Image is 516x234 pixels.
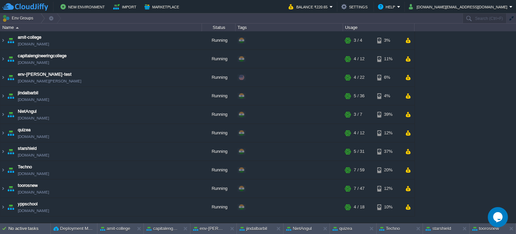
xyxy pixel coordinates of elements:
img: AMDAwAAAACH5BAEAAAAALAAAAAABAAEAAAICRAEAOw== [6,198,15,216]
img: AMDAwAAAACH5BAEAAAAALAAAAAABAAEAAAICRAEAOw== [6,161,15,179]
div: 4 / 18 [354,198,364,216]
div: Running [202,179,235,198]
img: AMDAwAAAACH5BAEAAAAALAAAAAABAAEAAAICRAEAOw== [6,179,15,198]
button: Deployment Manager [53,225,94,232]
a: [DOMAIN_NAME] [18,133,49,140]
a: [DOMAIN_NAME][PERSON_NAME] [18,78,81,85]
button: Techno [379,225,400,232]
button: [DOMAIN_NAME][EMAIL_ADDRESS][DOMAIN_NAME] [409,3,509,11]
a: jindalbarbil [18,90,38,96]
a: Techno [18,164,32,170]
img: AMDAwAAAACH5BAEAAAAALAAAAAABAAEAAAICRAEAOw== [6,87,15,105]
a: capitalengineeringcollege [18,53,67,59]
img: AMDAwAAAACH5BAEAAAAALAAAAAABAAEAAAICRAEAOw== [0,198,6,216]
div: 12% [377,124,399,142]
a: quizea [18,127,31,133]
a: [DOMAIN_NAME] [18,207,49,214]
div: 7 / 59 [354,161,364,179]
button: Marketplace [144,3,181,11]
img: AMDAwAAAACH5BAEAAAAALAAAAAABAAEAAAICRAEAOw== [0,161,6,179]
img: AMDAwAAAACH5BAEAAAAALAAAAAABAAEAAAICRAEAOw== [6,105,15,124]
div: 4 / 12 [354,50,364,68]
div: Running [202,124,235,142]
button: amit-college [100,225,130,232]
div: 5 / 31 [354,142,364,161]
div: 20% [377,161,399,179]
button: Settings [341,3,370,11]
button: starshield [426,225,451,232]
a: [DOMAIN_NAME] [18,115,49,122]
div: 4 / 12 [354,124,364,142]
button: New Environment [60,3,107,11]
a: [DOMAIN_NAME] [18,189,49,196]
img: AMDAwAAAACH5BAEAAAAALAAAAAABAAEAAAICRAEAOw== [0,68,6,87]
button: Import [113,3,138,11]
img: AMDAwAAAACH5BAEAAAAALAAAAAABAAEAAAICRAEAOw== [0,142,6,161]
a: amit-college [18,34,41,41]
div: 4 / 22 [354,68,364,87]
iframe: chat widget [488,207,509,227]
div: Usage [343,24,414,31]
a: starshield [18,145,37,152]
button: Balance ₹220.65 [289,3,330,11]
a: yppschool [18,201,38,207]
img: AMDAwAAAACH5BAEAAAAALAAAAAABAAEAAAICRAEAOw== [6,124,15,142]
a: [DOMAIN_NAME] [18,59,49,66]
div: 6% [377,68,399,87]
div: 39% [377,105,399,124]
button: jindalbarbil [240,225,267,232]
button: capitalengineeringcollege [146,225,178,232]
div: Tags [236,24,343,31]
div: 4% [377,87,399,105]
a: env-[PERSON_NAME]-test [18,71,72,78]
img: AMDAwAAAACH5BAEAAAAALAAAAAABAAEAAAICRAEAOw== [6,31,15,49]
div: 3 / 7 [354,105,362,124]
a: toorosnew [18,182,38,189]
div: Running [202,142,235,161]
img: AMDAwAAAACH5BAEAAAAALAAAAAABAAEAAAICRAEAOw== [6,142,15,161]
div: 5 / 36 [354,87,364,105]
button: Env Groups [2,13,36,23]
img: AMDAwAAAACH5BAEAAAAALAAAAAABAAEAAAICRAEAOw== [6,68,15,87]
img: AMDAwAAAACH5BAEAAAAALAAAAAABAAEAAAICRAEAOw== [0,87,6,105]
div: Running [202,31,235,49]
button: toorosnew [472,225,499,232]
div: Running [202,87,235,105]
div: Status [202,24,235,31]
div: No active tasks [8,223,50,234]
div: 11% [377,50,399,68]
div: Running [202,68,235,87]
div: Running [202,50,235,68]
img: AMDAwAAAACH5BAEAAAAALAAAAAABAAEAAAICRAEAOw== [6,50,15,68]
a: [DOMAIN_NAME] [18,170,49,177]
button: env-[PERSON_NAME]-test [193,225,225,232]
a: [DOMAIN_NAME] [18,41,49,47]
a: [DOMAIN_NAME] [18,152,49,159]
div: 10% [377,198,399,216]
button: quizea [333,225,352,232]
img: AMDAwAAAACH5BAEAAAAALAAAAAABAAEAAAICRAEAOw== [0,105,6,124]
img: AMDAwAAAACH5BAEAAAAALAAAAAABAAEAAAICRAEAOw== [0,124,6,142]
div: 7 / 47 [354,179,364,198]
div: Running [202,161,235,179]
img: AMDAwAAAACH5BAEAAAAALAAAAAABAAEAAAICRAEAOw== [0,179,6,198]
button: NietAngul [286,225,312,232]
img: CloudJiffy [2,3,48,11]
div: Name [1,24,202,31]
img: AMDAwAAAACH5BAEAAAAALAAAAAABAAEAAAICRAEAOw== [16,27,19,29]
div: 12% [377,179,399,198]
div: Running [202,198,235,216]
a: [DOMAIN_NAME] [18,96,49,103]
button: Help [378,3,397,11]
a: NietAngul [18,108,37,115]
